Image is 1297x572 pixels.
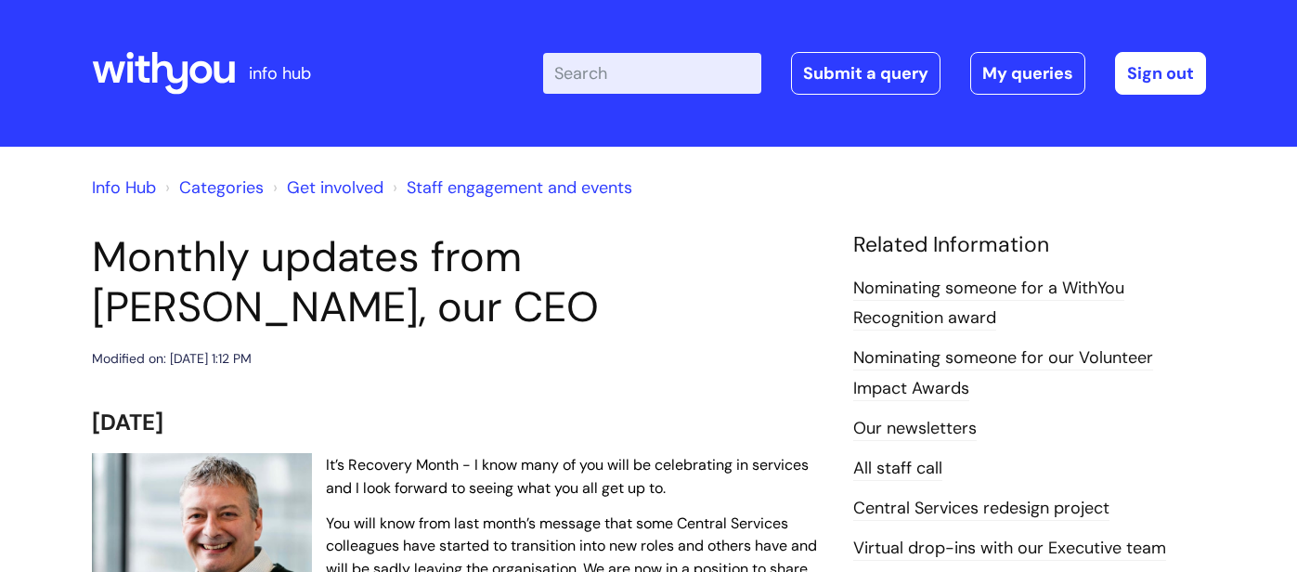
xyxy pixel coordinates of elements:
[287,176,383,199] a: Get involved
[543,52,1206,95] div: | -
[92,176,156,199] a: Info Hub
[791,52,940,95] a: Submit a query
[179,176,264,199] a: Categories
[161,173,264,202] li: Solution home
[1115,52,1206,95] a: Sign out
[249,58,311,88] p: info hub
[268,173,383,202] li: Get involved
[853,537,1166,561] a: Virtual drop-ins with our Executive team
[853,346,1153,400] a: Nominating someone for our Volunteer Impact Awards
[853,497,1109,521] a: Central Services redesign project
[92,408,163,436] span: [DATE]
[853,457,942,481] a: All staff call
[853,417,977,441] a: Our newsletters
[388,173,632,202] li: Staff engagement and events
[407,176,632,199] a: Staff engagement and events
[92,347,252,370] div: Modified on: [DATE] 1:12 PM
[543,53,761,94] input: Search
[853,277,1124,331] a: Nominating someone for a WithYou Recognition award
[853,232,1206,258] h4: Related Information
[326,455,809,498] span: It’s Recovery Month - I know many of you will be celebrating in services and I look forward to se...
[970,52,1085,95] a: My queries
[92,232,825,332] h1: Monthly updates from [PERSON_NAME], our CEO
